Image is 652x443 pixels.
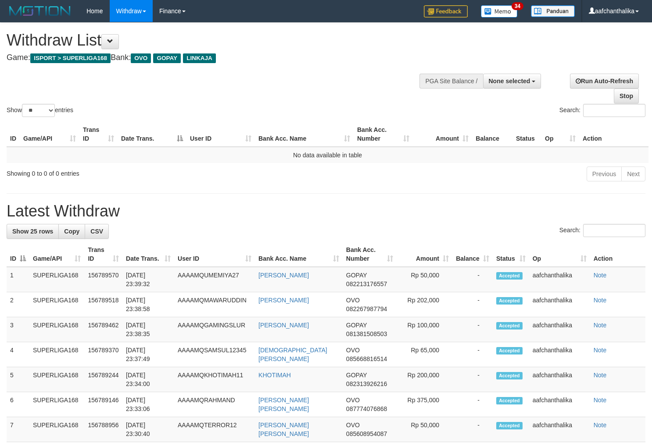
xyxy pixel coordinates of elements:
label: Show entries [7,104,73,117]
td: AAAAMQGAMINGSLUR [174,317,255,342]
a: Previous [587,167,622,181]
td: [DATE] 23:38:58 [122,292,174,317]
span: ISPORT > SUPERLIGA168 [30,53,111,63]
td: Rp 200,000 [397,367,452,392]
td: Rp 202,000 [397,292,452,317]
td: aafchanthalika [529,342,590,367]
span: Copy 085608954087 to clipboard [346,430,387,437]
td: 156789146 [84,392,122,417]
td: 156789462 [84,317,122,342]
span: GOPAY [346,322,367,329]
span: Accepted [496,372,523,379]
a: [PERSON_NAME] [258,297,309,304]
td: SUPERLIGA168 [29,292,84,317]
a: [PERSON_NAME] [PERSON_NAME] [258,397,309,412]
th: Bank Acc. Name: activate to sort column ascending [255,122,354,147]
th: Amount: activate to sort column ascending [397,242,452,267]
td: 4 [7,342,29,367]
td: SUPERLIGA168 [29,392,84,417]
th: Action [579,122,648,147]
td: [DATE] 23:34:00 [122,367,174,392]
a: [PERSON_NAME] [PERSON_NAME] [258,422,309,437]
a: Note [594,322,607,329]
span: OVO [346,422,360,429]
span: Accepted [496,272,523,280]
h1: Latest Withdraw [7,202,645,220]
th: Date Trans.: activate to sort column ascending [122,242,174,267]
td: aafchanthalika [529,392,590,417]
td: AAAAMQTERROR12 [174,417,255,442]
th: Status [512,122,541,147]
td: SUPERLIGA168 [29,367,84,392]
td: - [452,392,493,417]
td: [DATE] 23:37:49 [122,342,174,367]
a: Note [594,397,607,404]
th: Op: activate to sort column ascending [541,122,579,147]
input: Search: [583,104,645,117]
div: Showing 0 to 0 of 0 entries [7,166,265,178]
img: MOTION_logo.png [7,4,73,18]
span: None selected [489,78,530,85]
td: 5 [7,367,29,392]
td: - [452,292,493,317]
span: Copy 082267987794 to clipboard [346,305,387,312]
td: [DATE] 23:38:35 [122,317,174,342]
label: Search: [559,104,645,117]
span: OVO [346,347,360,354]
a: Note [594,272,607,279]
span: LINKAJA [183,53,216,63]
td: AAAAMQRAHMAND [174,392,255,417]
img: Button%20Memo.svg [481,5,518,18]
td: 156789518 [84,292,122,317]
td: Rp 375,000 [397,392,452,417]
th: User ID: activate to sort column ascending [186,122,255,147]
th: Balance [472,122,512,147]
h4: Game: Bank: [7,53,426,62]
td: Rp 50,000 [397,417,452,442]
span: GOPAY [153,53,181,63]
span: Show 25 rows [12,228,53,235]
td: 156788956 [84,417,122,442]
th: ID [7,122,20,147]
span: OVO [346,297,360,304]
td: [DATE] 23:30:40 [122,417,174,442]
a: Show 25 rows [7,224,59,239]
span: Copy [64,228,79,235]
span: Copy 082213176557 to clipboard [346,280,387,287]
span: GOPAY [346,372,367,379]
td: 3 [7,317,29,342]
span: Copy 085668816514 to clipboard [346,355,387,362]
span: Copy 087774076868 to clipboard [346,405,387,412]
span: GOPAY [346,272,367,279]
td: AAAAMQUMEMIYA27 [174,267,255,292]
td: - [452,367,493,392]
button: None selected [483,74,541,89]
td: 2 [7,292,29,317]
td: SUPERLIGA168 [29,267,84,292]
th: Game/API: activate to sort column ascending [20,122,79,147]
td: 1 [7,267,29,292]
th: Trans ID: activate to sort column ascending [79,122,118,147]
td: Rp 50,000 [397,267,452,292]
a: Copy [58,224,85,239]
span: Accepted [496,322,523,330]
th: Op: activate to sort column ascending [529,242,590,267]
td: SUPERLIGA168 [29,342,84,367]
td: aafchanthalika [529,317,590,342]
th: Trans ID: activate to sort column ascending [84,242,122,267]
span: Accepted [496,397,523,404]
a: Note [594,372,607,379]
select: Showentries [22,104,55,117]
span: 34 [512,2,523,10]
th: Bank Acc. Number: activate to sort column ascending [343,242,397,267]
a: [PERSON_NAME] [258,322,309,329]
td: AAAAMQMAWARUDDIN [174,292,255,317]
th: Bank Acc. Number: activate to sort column ascending [354,122,413,147]
a: Run Auto-Refresh [570,74,639,89]
span: Accepted [496,297,523,305]
a: Note [594,297,607,304]
a: Note [594,347,607,354]
td: aafchanthalika [529,417,590,442]
span: Copy 081381508503 to clipboard [346,330,387,337]
th: Date Trans.: activate to sort column descending [118,122,186,147]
